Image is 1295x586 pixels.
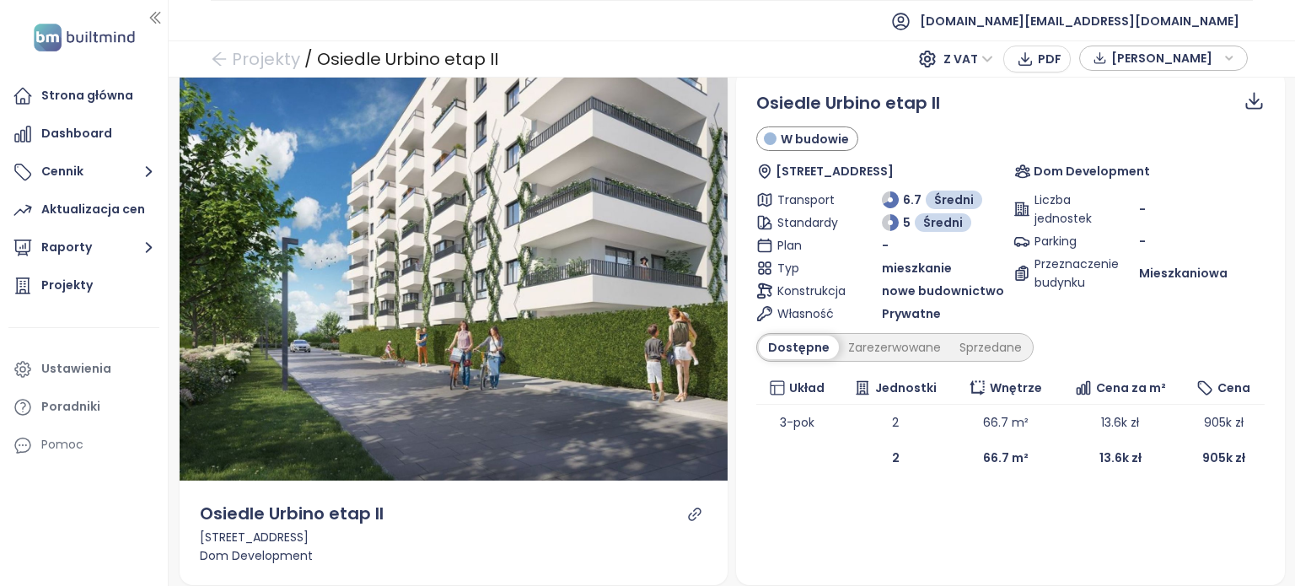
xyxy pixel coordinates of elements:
span: Plan [777,236,840,255]
div: Dom Development [200,546,708,565]
td: 66.7 m² [954,405,1058,440]
div: Sprzedane [950,336,1031,359]
div: Projekty [41,275,93,296]
span: - [1139,233,1146,250]
b: 2 [892,449,900,466]
span: Układ [789,379,825,397]
div: Dostępne [759,336,839,359]
span: W budowie [781,130,849,148]
img: logo [29,20,140,55]
span: Standardy [777,213,840,232]
div: Strona główna [41,85,133,106]
span: Z VAT [943,46,993,72]
b: 905k zł [1202,449,1245,466]
div: Ustawienia [41,358,111,379]
span: - [1139,200,1146,218]
button: PDF [1003,46,1071,73]
span: Konstrukcja [777,282,840,300]
span: Jednostki [875,379,937,397]
span: Mieszkaniowa [1139,264,1228,282]
span: Cena [1217,379,1250,397]
span: Cena za m² [1096,379,1166,397]
div: [STREET_ADDRESS] [200,528,708,546]
span: 905k zł [1204,414,1244,431]
div: Osiedle Urbino etap II [317,44,498,74]
div: Poradniki [41,396,100,417]
td: 3-pok [756,405,838,440]
div: Dashboard [41,123,112,144]
span: Osiedle Urbino etap II [756,91,940,115]
div: Pomoc [41,434,83,455]
a: Aktualizacja cen [8,193,159,227]
span: 13.6k zł [1101,414,1139,431]
a: Dashboard [8,117,159,151]
a: arrow-left Projekty [211,44,300,74]
a: Projekty [8,269,159,303]
span: arrow-left [211,51,228,67]
div: Aktualizacja cen [41,199,145,220]
a: Strona główna [8,79,159,113]
a: Poradniki [8,390,159,424]
button: Raporty [8,231,159,265]
a: link [687,507,702,522]
span: Przeznaczenie budynku [1034,255,1097,292]
span: Własność [777,304,840,323]
span: [STREET_ADDRESS] [776,162,894,180]
span: [DOMAIN_NAME][EMAIL_ADDRESS][DOMAIN_NAME] [920,1,1239,41]
span: Wnętrze [990,379,1042,397]
span: nowe budownictwo [882,282,1004,300]
span: Typ [777,259,840,277]
div: Zarezerwowane [839,336,950,359]
span: Liczba jednostek [1034,191,1097,228]
span: Średni [923,213,963,232]
span: [PERSON_NAME] [1111,46,1220,71]
span: Parking [1034,232,1097,250]
span: Transport [777,191,840,209]
button: Cennik [8,155,159,189]
span: PDF [1038,50,1061,68]
div: button [1088,46,1239,71]
a: Ustawienia [8,352,159,386]
span: Średni [934,191,974,209]
span: 5 [903,213,911,232]
b: 66.7 m² [983,449,1029,466]
div: Osiedle Urbino etap II [200,501,384,527]
span: 6.7 [903,191,922,209]
span: mieszkanie [882,259,952,277]
span: Prywatne [882,304,941,323]
div: / [304,44,313,74]
div: Pomoc [8,428,159,462]
td: 2 [838,405,954,440]
span: - [882,236,889,255]
b: 13.6k zł [1099,449,1142,466]
span: Dom Development [1034,162,1150,180]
